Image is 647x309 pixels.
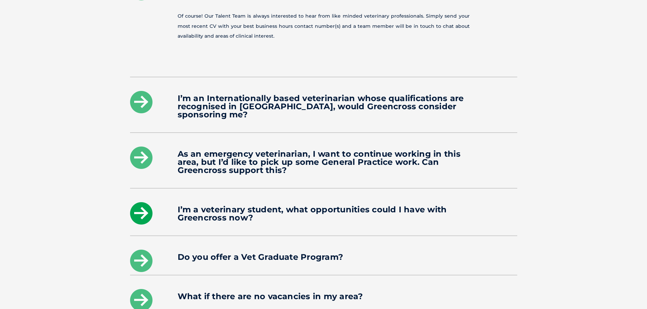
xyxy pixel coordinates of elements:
[178,206,470,222] h4: I’m a veterinary student, what opportunities could I have with Greencross now?
[178,292,470,301] h4: What if there are no vacancies in my area?
[178,253,470,261] h4: Do you offer a Vet Graduate Program?
[178,150,470,174] h4: As an emergency veterinarian, I want to continue working in this area, but I’d like to pick up so...
[178,94,470,119] h4: I’m an Internationally based veterinarian whose qualifications are recognised in [GEOGRAPHIC_DATA...
[178,11,470,41] p: Of course! Our Talent Team is always interested to hear from like minded veterinary professionals...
